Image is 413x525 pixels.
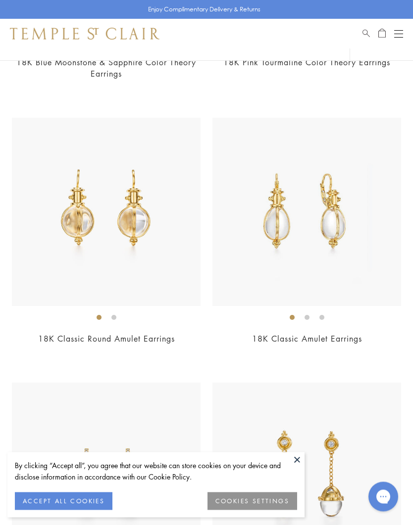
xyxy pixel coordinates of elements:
div: By clicking “Accept all”, you agree that our website can store cookies on your device and disclos... [15,460,297,482]
a: Search [362,28,370,40]
img: 18K Classic Round Amulet Earrings [12,118,201,306]
a: 18K Classic Amulet Earrings [252,334,362,345]
button: ACCEPT ALL COOKIES [15,492,112,510]
a: 18K Pink Tourmaline Color Theory Earrings [223,57,390,68]
a: 18K Blue Moonstone & Sapphire Color Theory Earrings [16,57,196,80]
img: 18K Classic Amulet Earrings [212,118,401,306]
p: Enjoy Complimentary Delivery & Returns [148,4,260,14]
button: Open navigation [394,28,403,40]
a: Open Shopping Bag [378,28,386,40]
iframe: Gorgias live chat messenger [363,479,403,515]
button: COOKIES SETTINGS [207,492,297,510]
a: 18K Classic Round Amulet Earrings [38,334,175,345]
img: Temple St. Clair [10,28,159,40]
